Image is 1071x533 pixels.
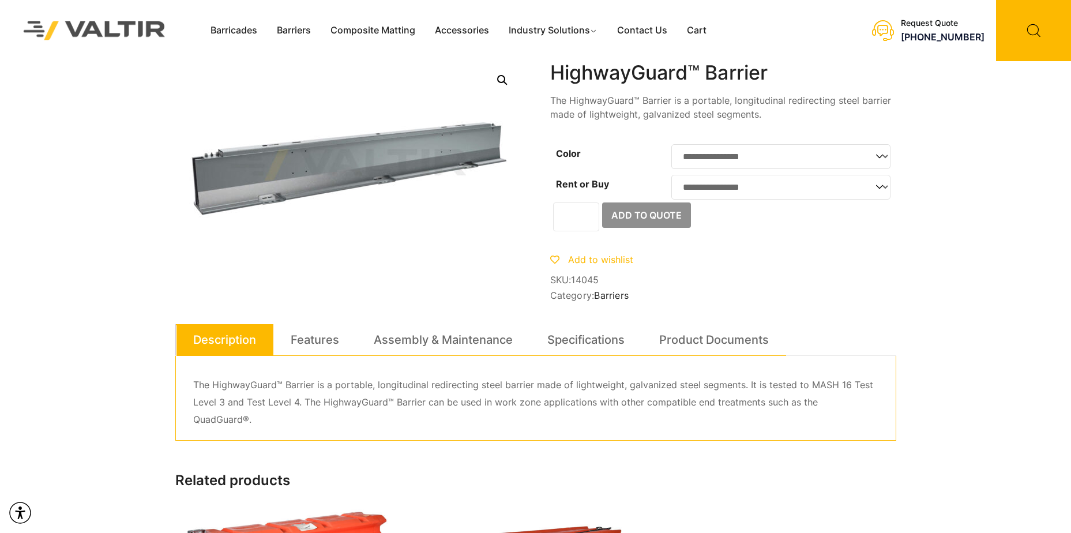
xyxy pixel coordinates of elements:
[677,22,716,39] a: Cart
[607,22,677,39] a: Contact Us
[321,22,425,39] a: Composite Matting
[547,324,625,355] a: Specifications
[291,324,339,355] a: Features
[556,178,609,190] label: Rent or Buy
[602,202,691,228] button: Add to Quote
[374,324,513,355] a: Assembly & Maintenance
[9,6,181,55] img: Valtir Rentals
[175,472,896,489] h2: Related products
[193,377,878,429] p: The HighwayGuard™ Barrier is a portable, longitudinal redirecting steel barrier made of lightweig...
[659,324,769,355] a: Product Documents
[550,93,896,121] p: The HighwayGuard™ Barrier is a portable, longitudinal redirecting steel barrier made of lightweig...
[901,18,984,28] div: Request Quote
[267,22,321,39] a: Barriers
[571,274,599,286] span: 14045
[499,22,608,39] a: Industry Solutions
[550,254,633,265] a: Add to wishlist
[901,31,984,43] a: [PHONE_NUMBER]
[553,202,599,231] input: Product quantity
[193,324,256,355] a: Description
[550,275,896,286] span: SKU:
[550,290,896,301] span: Category:
[550,61,896,85] h1: HighwayGuard™ Barrier
[425,22,499,39] a: Accessories
[201,22,267,39] a: Barricades
[568,254,633,265] span: Add to wishlist
[594,290,629,301] a: Barriers
[556,148,581,159] label: Color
